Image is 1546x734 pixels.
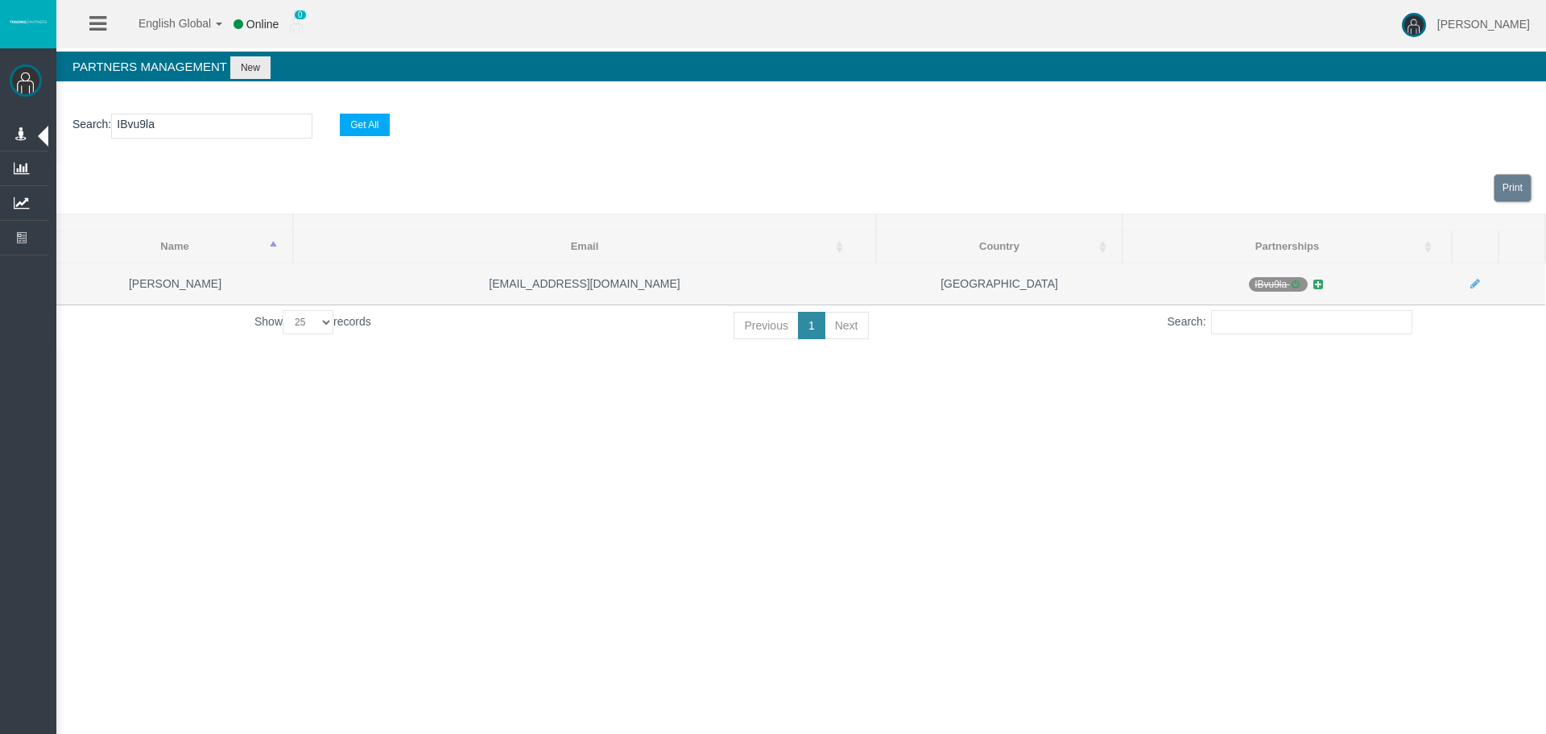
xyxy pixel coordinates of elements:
[1437,18,1530,31] span: [PERSON_NAME]
[118,17,211,30] span: English Global
[72,114,1530,139] p: :
[72,115,108,134] label: Search
[294,10,307,20] span: 0
[246,18,279,31] span: Online
[230,56,271,79] button: New
[8,19,48,25] img: logo.svg
[1402,13,1426,37] img: user-image
[72,60,227,73] span: Partners Management
[340,114,389,136] button: Get All
[290,17,303,33] img: user_small.png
